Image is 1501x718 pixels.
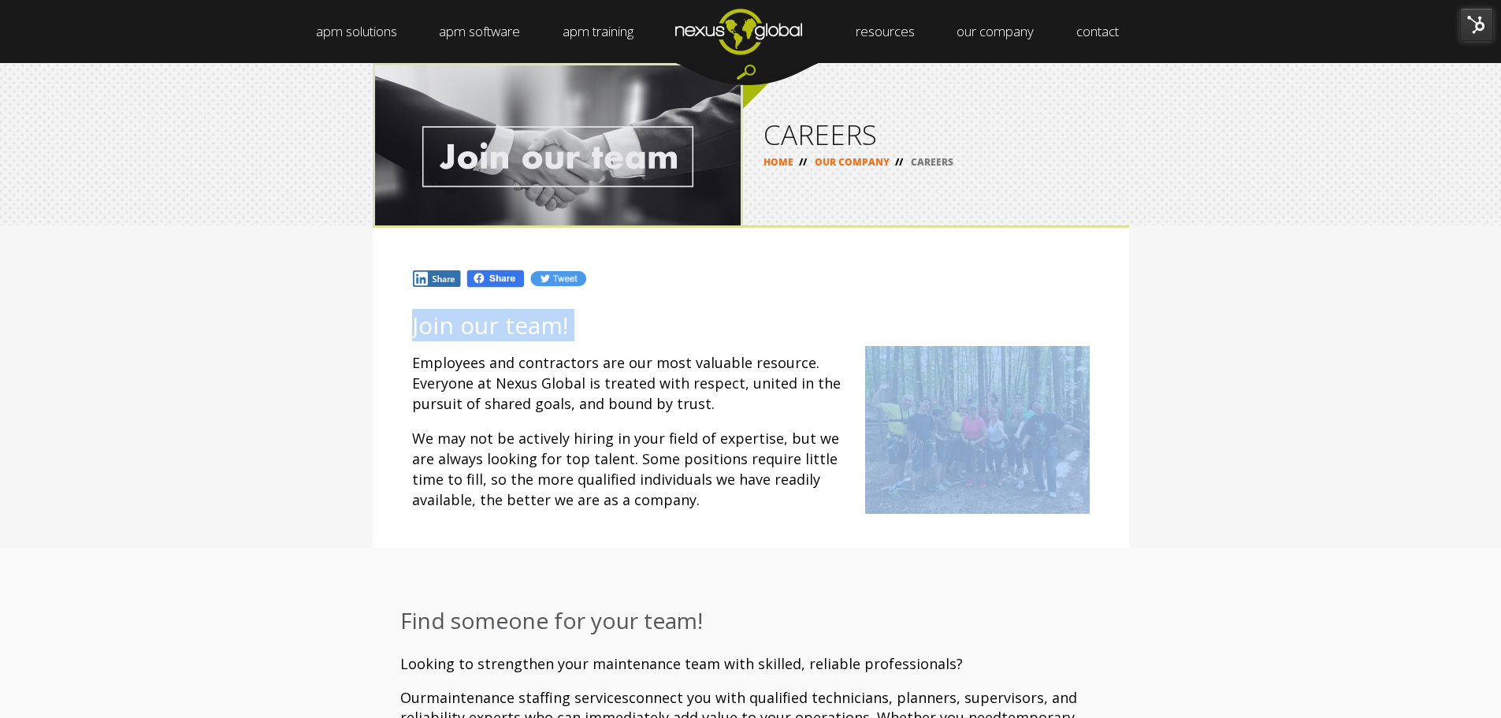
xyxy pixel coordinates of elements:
a: HOME [764,155,793,169]
img: Fb.png [466,269,526,288]
img: zip_line [865,346,1090,514]
a: OUR COMPANY [815,155,890,169]
span: maintenance [426,688,515,707]
img: Tw.jpg [529,270,586,288]
span: // [793,155,812,169]
p: Employees and contractors are our most valuable resource. Everyone at Nexus Global is treated wit... [412,352,1090,414]
h1: CAREERS [764,121,1109,148]
p: Looking to strengthen your maintenance team with skilled, reliable professionals? [400,654,1102,674]
img: HubSpot Tools Menu Toggle [1460,8,1493,41]
h3: Find someone for your team! [400,607,1102,634]
p: We may not be actively hiring in your field of expertise, but we are always looking for top talen... [412,428,1090,510]
span: Join our team! [412,309,568,341]
img: In.jpg [412,270,463,288]
span: // [890,155,908,169]
span: staffing services [518,688,629,707]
